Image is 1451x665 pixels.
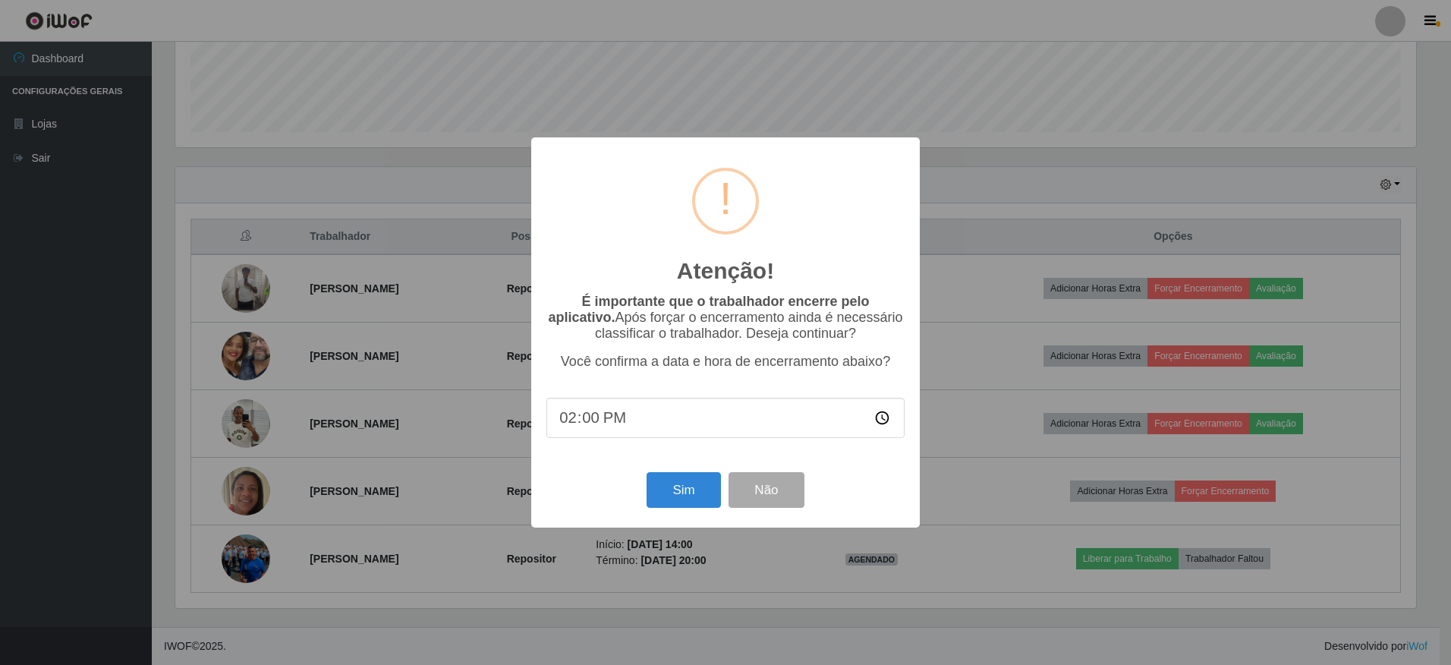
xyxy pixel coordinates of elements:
[729,472,804,508] button: Não
[647,472,720,508] button: Sim
[548,294,869,325] b: É importante que o trabalhador encerre pelo aplicativo.
[546,354,905,370] p: Você confirma a data e hora de encerramento abaixo?
[677,257,774,285] h2: Atenção!
[546,294,905,342] p: Após forçar o encerramento ainda é necessário classificar o trabalhador. Deseja continuar?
